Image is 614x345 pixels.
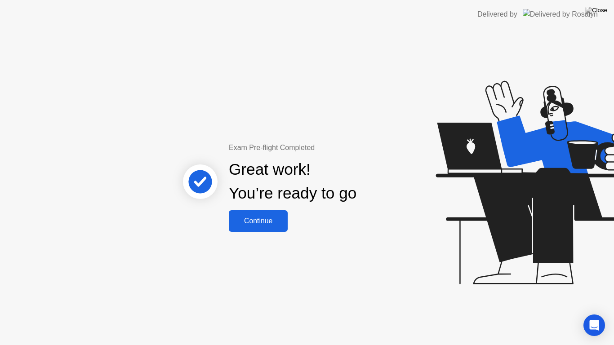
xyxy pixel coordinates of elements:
[523,9,598,19] img: Delivered by Rosalyn
[231,217,285,225] div: Continue
[585,7,607,14] img: Close
[477,9,517,20] div: Delivered by
[229,158,356,205] div: Great work! You’re ready to go
[583,314,605,336] div: Open Intercom Messenger
[229,142,414,153] div: Exam Pre-flight Completed
[229,210,288,232] button: Continue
